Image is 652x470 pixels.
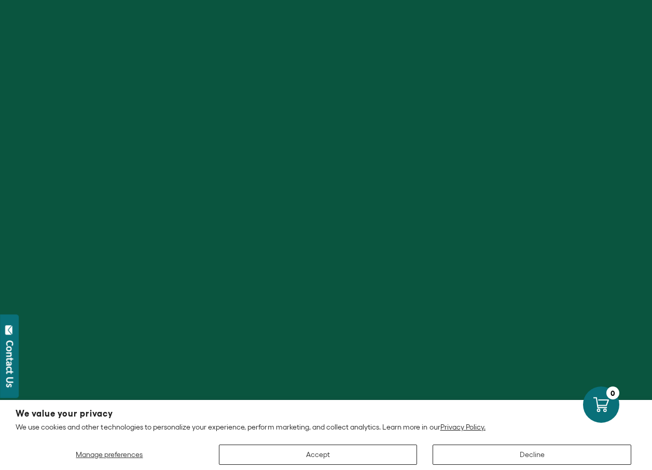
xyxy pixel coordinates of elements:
span: Manage preferences [76,450,143,459]
button: Decline [433,445,631,465]
h2: We value your privacy [16,409,636,418]
div: Contact Us [5,340,15,388]
p: We use cookies and other technologies to personalize your experience, perform marketing, and coll... [16,422,636,432]
a: Privacy Policy. [440,423,485,431]
button: Manage preferences [16,445,203,465]
div: 0 [606,386,619,399]
button: Accept [219,445,418,465]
